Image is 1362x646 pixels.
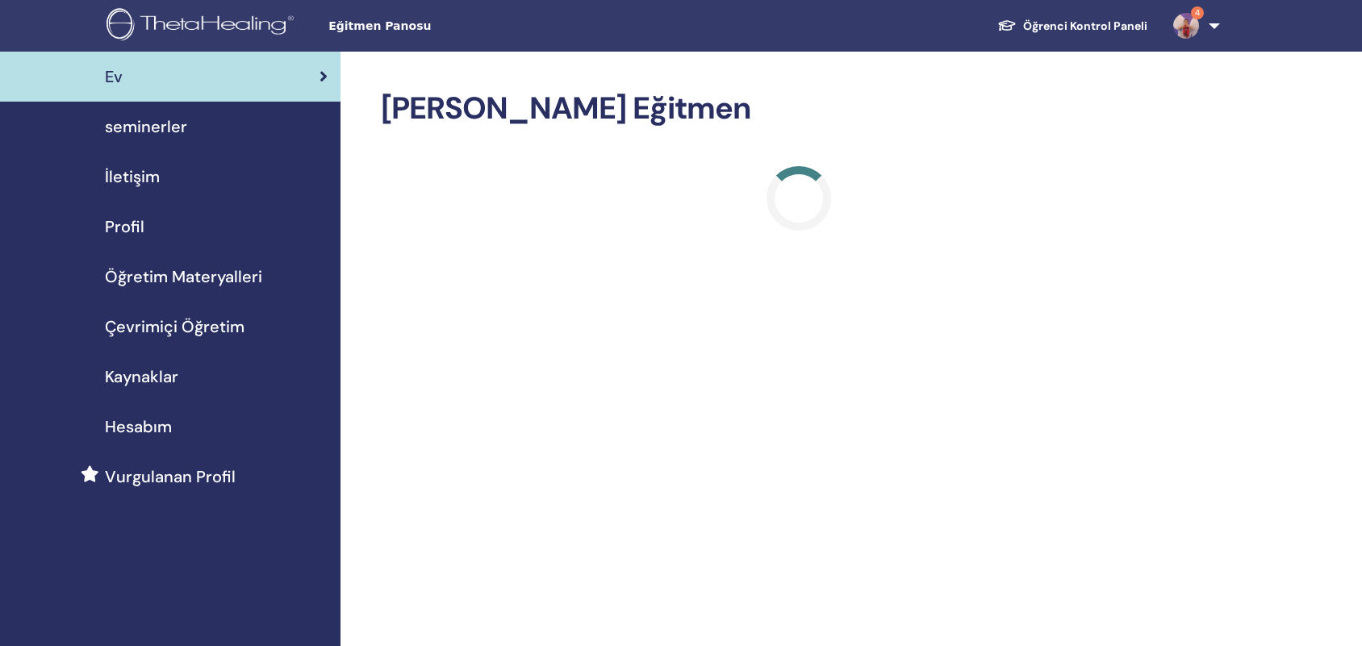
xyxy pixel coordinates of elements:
[105,365,178,389] span: Kaynaklar
[105,465,236,489] span: Vurgulanan Profil
[997,19,1017,32] img: graduation-cap-white.svg
[1191,6,1204,19] span: 4
[105,415,172,439] span: Hesabım
[105,265,262,289] span: Öğretim Materyalleri
[105,65,123,89] span: Ev
[105,215,144,239] span: Profil
[1173,13,1199,39] img: default.jpg
[381,90,1217,127] h2: [PERSON_NAME] Eğitmen
[328,18,570,35] span: Eğitmen Panosu
[107,8,299,44] img: logo.png
[105,165,160,189] span: İletişim
[105,115,187,139] span: seminerler
[984,11,1160,41] a: Öğrenci Kontrol Paneli
[105,315,244,339] span: Çevrimiçi Öğretim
